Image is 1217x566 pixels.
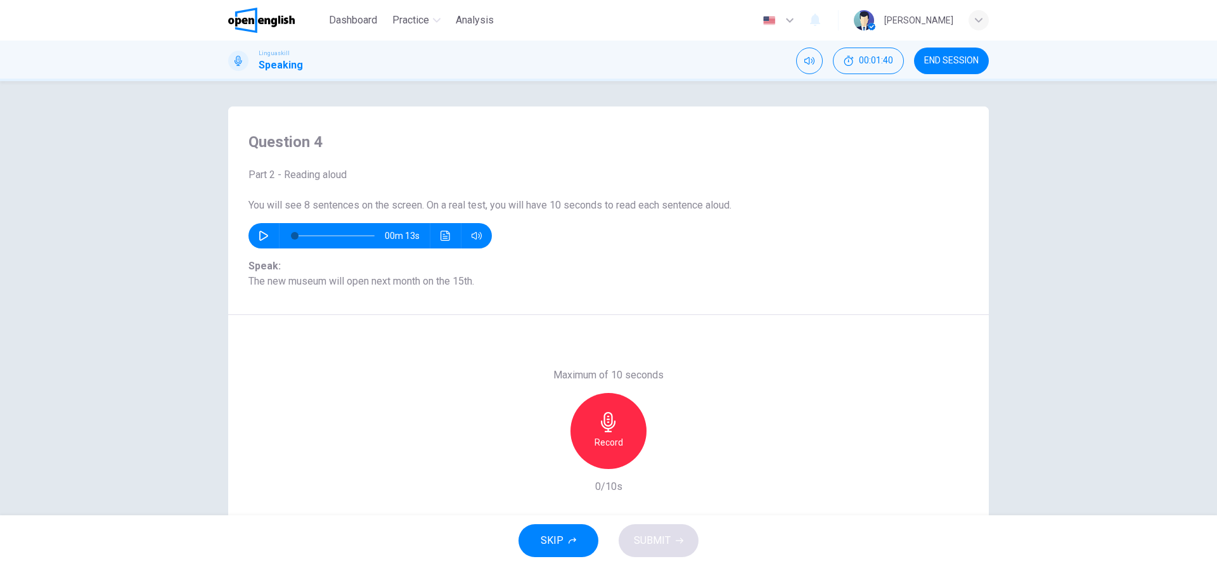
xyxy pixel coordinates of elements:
b: Speak: [248,260,281,272]
img: en [761,16,777,25]
span: 00m 13s [385,223,430,248]
div: Hide [833,48,904,74]
button: Dashboard [324,9,382,32]
button: Record [570,393,647,469]
span: Practice [392,13,429,28]
span: SKIP [541,532,563,550]
span: END SESSION [924,56,979,66]
button: END SESSION [914,48,989,74]
div: Mute [796,48,823,74]
span: Linguaskill [259,49,290,58]
span: Dashboard [329,13,377,28]
button: 00:01:40 [833,48,904,74]
button: SKIP [518,524,598,557]
h6: 0/10s [595,479,622,494]
img: OpenEnglish logo [228,8,295,33]
h4: Question 4 [248,132,969,152]
button: Practice [387,9,446,32]
div: [PERSON_NAME] [884,13,953,28]
h6: Record [595,435,623,450]
span: 00:01:40 [859,56,893,66]
span: You will see 8 sentences on the screen. On a real test, you will have 10 seconds to read each sen... [248,199,731,211]
span: Analysis [456,13,494,28]
a: OpenEnglish logo [228,8,324,33]
button: Click to see the audio transcription [435,223,456,248]
img: Profile picture [854,10,874,30]
h6: Maximum of 10 seconds [553,368,664,383]
span: Part 2 - Reading aloud [248,169,347,181]
button: Analysis [451,9,499,32]
span: The new museum will open next month on the 15th. [248,259,969,289]
h1: Speaking [259,58,303,73]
